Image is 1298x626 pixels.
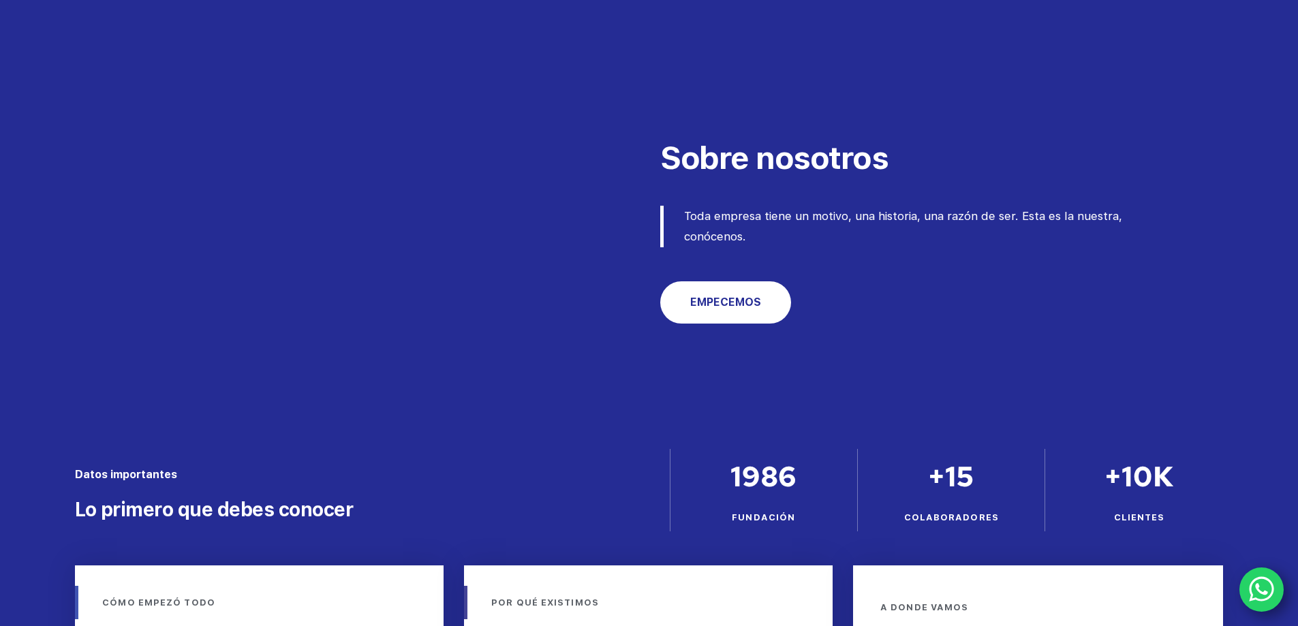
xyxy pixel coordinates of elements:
span: CÓMO EMPEZÓ TODO [102,597,215,608]
span: FUNDACIÓN [732,512,795,522]
span: Lo primero que debes conocer [75,498,353,521]
span: +15 [928,458,974,495]
span: A DONDE VAMOS [880,602,968,612]
span: EMPECEMOS [690,294,761,311]
span: Sobre nosotros [660,139,888,176]
span: CLIENTES [1114,512,1165,522]
a: WhatsApp [1239,567,1284,612]
span: COLABORADORES [904,512,999,522]
span: 1986 [730,458,797,495]
span: Datos importantes [75,468,177,481]
span: +10K [1104,458,1174,495]
span: Toda empresa tiene un motivo, una historia, una razón de ser. Esta es la nuestra, conócenos. [684,209,1126,244]
a: EMPECEMOS [660,281,791,324]
span: POR QUÉ EXISTIMOS [491,597,599,608]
